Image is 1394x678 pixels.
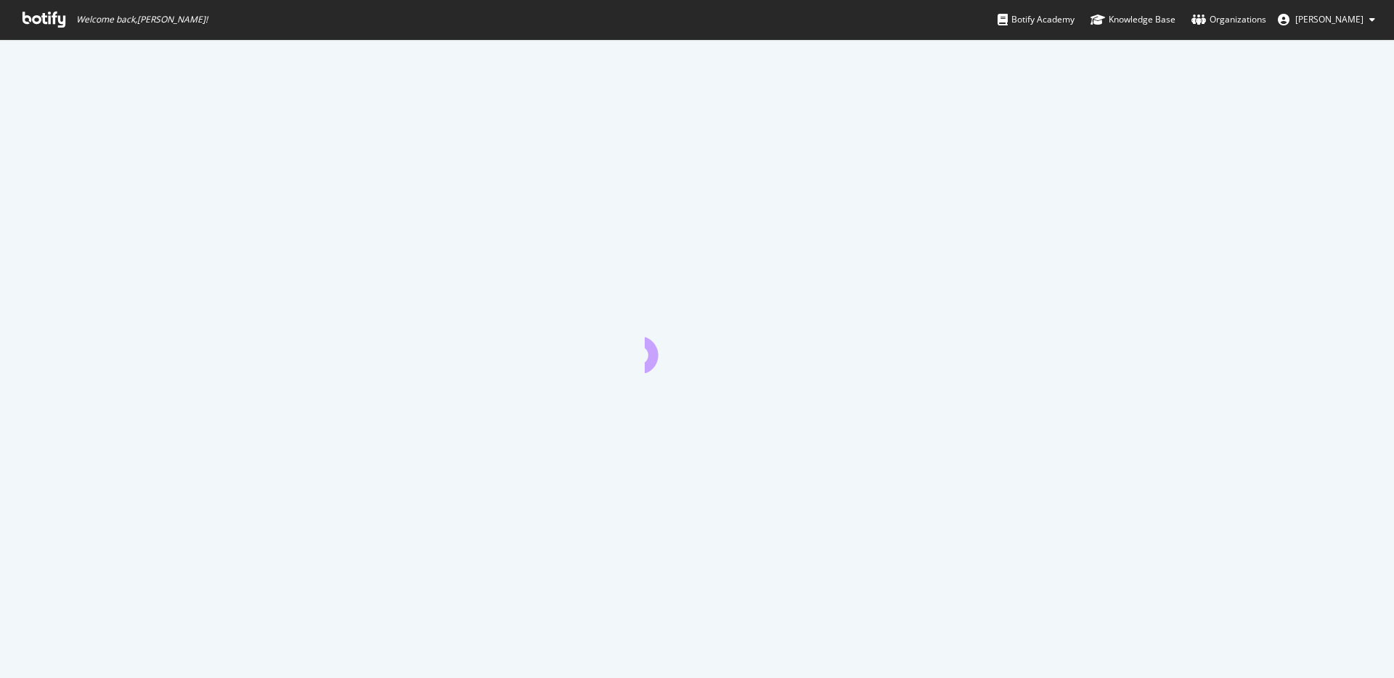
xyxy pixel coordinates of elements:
[1191,12,1266,27] div: Organizations
[998,12,1075,27] div: Botify Academy
[76,14,208,25] span: Welcome back, [PERSON_NAME] !
[1295,13,1364,25] span: Jennifer Watson
[1266,8,1387,31] button: [PERSON_NAME]
[645,321,749,373] div: animation
[1091,12,1175,27] div: Knowledge Base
